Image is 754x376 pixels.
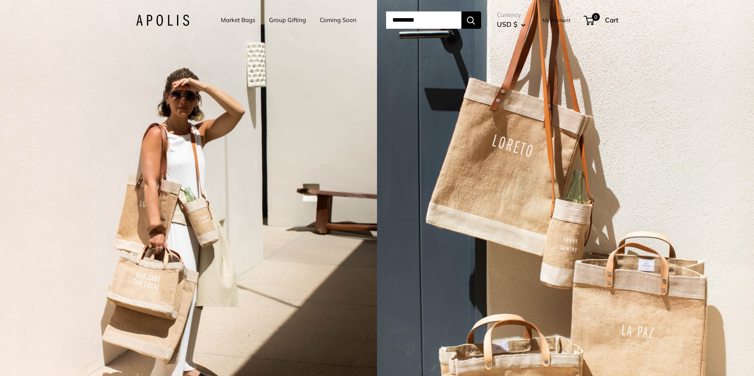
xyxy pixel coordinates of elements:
a: 0 Cart [584,14,618,26]
a: Coming Soon [320,15,356,26]
span: 0 [592,13,599,21]
img: Apolis [136,15,189,26]
span: USD $ [497,20,517,28]
span: Cart [605,16,618,24]
a: My Account [543,15,571,25]
button: Search [461,11,481,29]
span: Currency [497,9,526,20]
input: Search... [386,11,461,29]
button: USD $ [497,18,526,31]
a: Market Bags [221,15,255,26]
a: Group Gifting [269,15,306,26]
